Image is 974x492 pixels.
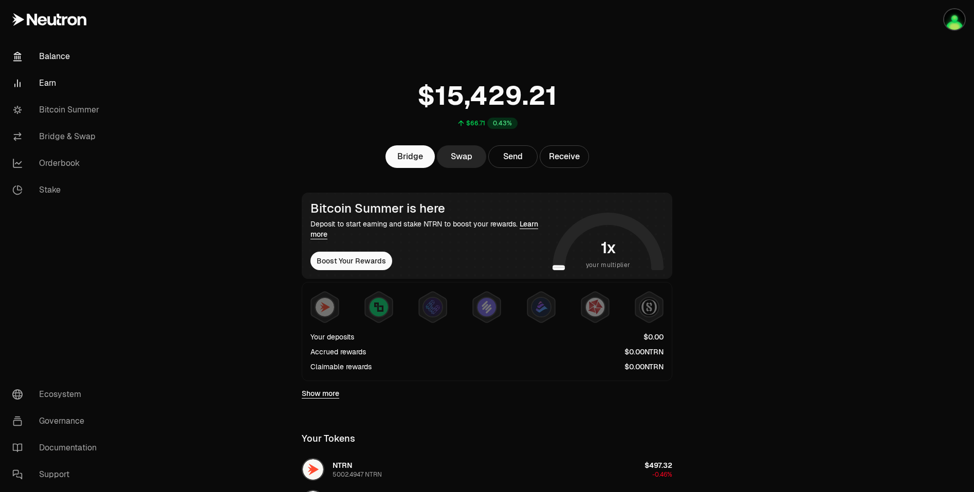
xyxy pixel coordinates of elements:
img: Solv Points [477,298,496,316]
div: Bitcoin Summer is here [310,201,548,216]
span: NTRN [333,461,352,470]
button: Send [488,145,538,168]
a: Bridge [385,145,435,168]
img: Structured Points [640,298,658,316]
div: Your deposits [310,332,354,342]
button: Receive [540,145,589,168]
img: NTRN Logo [303,459,323,480]
button: Boost Your Rewards [310,252,392,270]
img: NTRN [316,298,334,316]
a: Orderbook [4,150,111,177]
a: Balance [4,43,111,70]
a: Bridge & Swap [4,123,111,150]
a: Governance [4,408,111,434]
img: Mars Fragments [586,298,604,316]
img: brainKID [944,9,965,30]
div: 0.43% [487,118,518,129]
a: Stake [4,177,111,203]
a: Support [4,461,111,488]
div: Deposit to start earning and stake NTRN to boost your rewards. [310,219,548,239]
a: Earn [4,70,111,97]
a: Learn more [310,219,538,239]
span: -0.46% [652,470,672,479]
a: Swap [437,145,486,168]
div: $66.71 [466,119,485,127]
img: Bedrock Diamonds [532,298,550,316]
div: Accrued rewards [310,347,366,357]
img: Lombard Lux [370,298,388,316]
a: Ecosystem [4,381,111,408]
button: NTRN LogoNTRN5002.4947 NTRN$497.32-0.46% [296,454,678,485]
img: EtherFi Points [424,298,442,316]
span: your multiplier [586,260,631,270]
div: 5002.4947 NTRN [333,470,382,479]
div: Your Tokens [302,431,355,446]
span: $497.32 [645,461,672,470]
a: Show more [302,388,339,399]
a: Documentation [4,434,111,461]
a: Bitcoin Summer [4,97,111,123]
div: Claimable rewards [310,362,372,372]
